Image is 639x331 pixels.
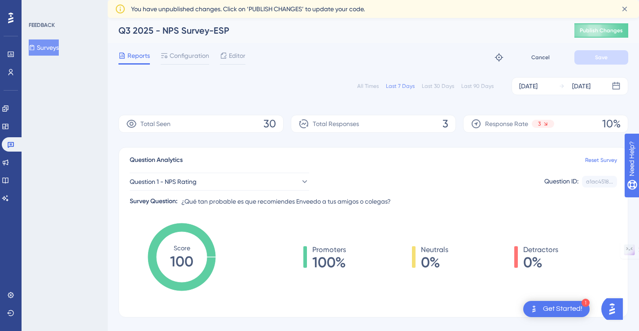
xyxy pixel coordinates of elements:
[130,176,197,187] span: Question 1 - NPS Rating
[421,255,448,270] span: 0%
[130,155,183,165] span: Question Analytics
[574,50,628,65] button: Save
[140,118,171,129] span: Total Seen
[174,244,190,252] tspan: Score
[523,255,558,270] span: 0%
[585,157,617,164] a: Reset Survey
[127,50,150,61] span: Reports
[130,173,309,191] button: Question 1 - NPS Rating
[523,301,590,317] div: Open Get Started! checklist, remaining modules: 1
[572,81,591,91] div: [DATE]
[118,24,552,37] div: Q3 2025 - NPS Survey-ESP
[21,2,56,13] span: Need Help?
[386,83,415,90] div: Last 7 Days
[513,50,567,65] button: Cancel
[29,39,59,56] button: Surveys
[422,83,454,90] div: Last 30 Days
[529,304,539,314] img: launcher-image-alternative-text
[130,196,178,207] div: Survey Question:
[574,23,628,38] button: Publish Changes
[131,4,365,14] span: You have unpublished changes. Click on ‘PUBLISH CHANGES’ to update your code.
[543,304,582,314] div: Get Started!
[538,120,541,127] span: 3
[461,83,494,90] div: Last 90 Days
[170,50,209,61] span: Configuration
[29,22,55,29] div: FEEDBACK
[602,117,621,131] span: 10%
[421,244,448,255] span: Neutrals
[523,244,558,255] span: Detractors
[531,54,550,61] span: Cancel
[312,255,346,270] span: 100%
[586,178,613,185] div: a1ac4518...
[312,244,346,255] span: Promoters
[601,296,628,322] iframe: UserGuiding AI Assistant Launcher
[544,176,578,187] div: Question ID:
[442,117,448,131] span: 3
[595,54,608,61] span: Save
[263,117,276,131] span: 30
[582,299,590,307] div: 1
[519,81,538,91] div: [DATE]
[181,196,391,207] span: ¿Qué tan probable es que recomiendes Enveedo a tus amigos o colegas?
[313,118,359,129] span: Total Responses
[357,83,379,90] div: All Times
[229,50,245,61] span: Editor
[485,118,528,129] span: Response Rate
[170,253,193,270] tspan: 100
